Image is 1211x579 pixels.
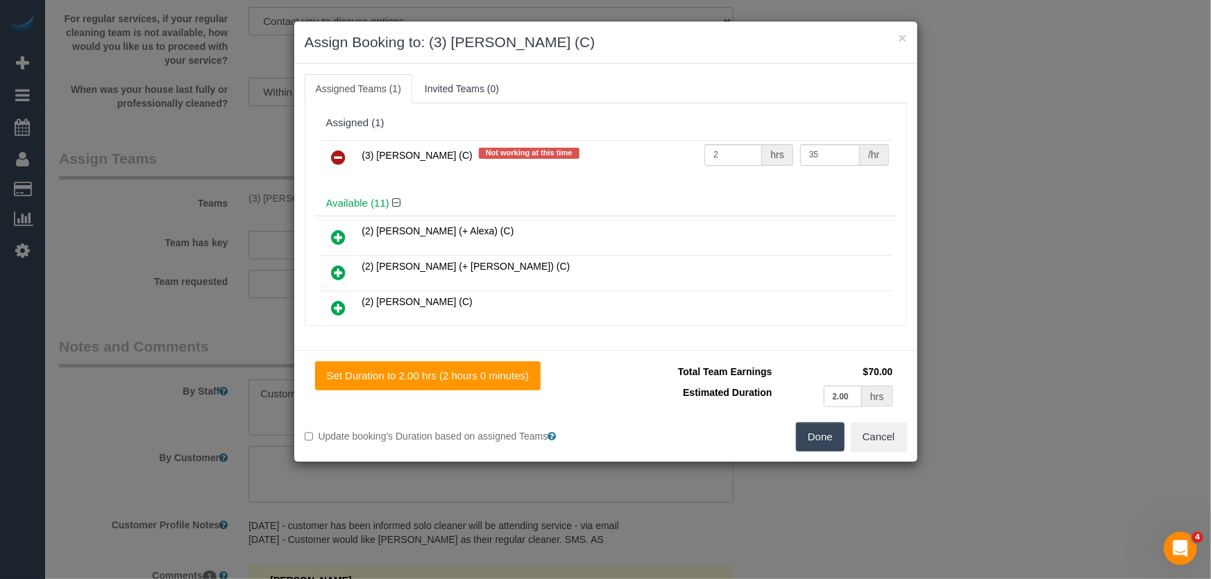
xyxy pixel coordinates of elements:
[315,361,541,390] button: Set Duration to 2.00 hrs (2 hours 0 minutes)
[1192,532,1203,543] span: 4
[305,429,595,443] label: Update booking's Duration based on assigned Teams
[326,117,886,129] div: Assigned (1)
[683,387,772,398] span: Estimated Duration
[414,74,510,103] a: Invited Teams (0)
[326,198,886,209] h4: Available (11)
[362,225,514,236] span: (2) [PERSON_NAME] (+ Alexa) (C)
[851,422,907,451] button: Cancel
[305,432,314,441] input: Update booking's Duration based on assigned Teams
[898,31,906,45] button: ×
[796,422,845,451] button: Done
[305,32,907,53] h3: Assign Booking to: (3) [PERSON_NAME] (C)
[762,144,793,166] div: hrs
[1164,532,1197,565] iframe: Intercom live chat
[362,150,473,161] span: (3) [PERSON_NAME] (C)
[362,296,473,307] span: (2) [PERSON_NAME] (C)
[860,144,888,166] div: /hr
[862,386,892,407] div: hrs
[479,148,579,159] span: Not working at this time
[362,261,570,272] span: (2) [PERSON_NAME] (+ [PERSON_NAME]) (C)
[616,361,776,382] td: Total Team Earnings
[776,361,897,382] td: $70.00
[305,74,412,103] a: Assigned Teams (1)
